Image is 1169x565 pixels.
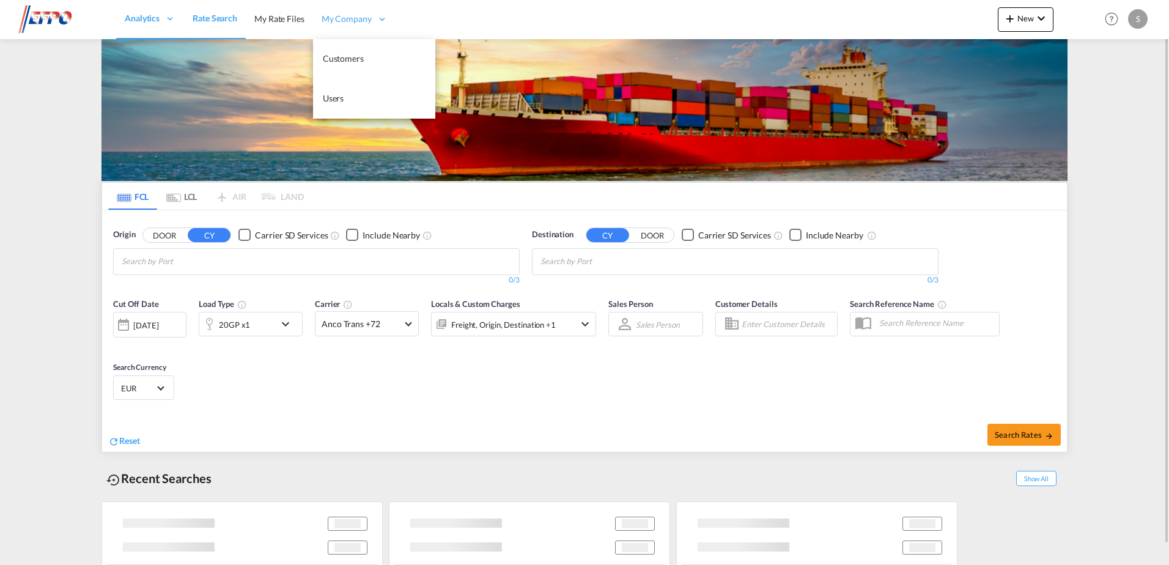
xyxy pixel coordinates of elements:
img: LCL+%26+FCL+BACKGROUND.png [101,39,1068,181]
span: Load Type [199,299,247,309]
md-datepicker: Select [113,336,122,353]
div: 0/3 [113,275,520,286]
div: Carrier SD Services [255,229,328,242]
button: icon-plus 400-fgNewicon-chevron-down [998,7,1053,32]
md-checkbox: Checkbox No Ink [789,229,863,242]
md-select: Sales Person [635,316,681,333]
button: DOOR [143,228,186,242]
span: Origin [113,229,135,241]
span: Locals & Custom Charges [431,299,520,309]
md-chips-wrap: Chips container with autocompletion. Enter the text area, type text to search, and then use the u... [120,249,243,271]
md-checkbox: Checkbox No Ink [682,229,771,242]
div: OriginDOOR CY Checkbox No InkUnchecked: Search for CY (Container Yard) services for all selected ... [102,210,1067,452]
div: S [1128,9,1148,29]
md-icon: Unchecked: Search for CY (Container Yard) services for all selected carriers.Checked : Search for... [330,231,340,240]
input: Chips input. [540,252,657,271]
md-pagination-wrapper: Use the left and right arrow keys to navigate between tabs [108,183,304,210]
button: CY [188,228,230,242]
button: Search Ratesicon-arrow-right [987,424,1061,446]
md-icon: Unchecked: Ignores neighbouring ports when fetching rates.Checked : Includes neighbouring ports w... [422,231,432,240]
div: 0/3 [532,275,939,286]
div: Carrier SD Services [698,229,771,242]
span: Help [1101,9,1122,29]
md-icon: Your search will be saved by the below given name [937,300,947,309]
span: Destination [532,229,573,241]
button: CY [586,228,629,242]
div: Include Nearby [806,229,863,242]
span: Search Rates [995,430,1053,440]
span: Rate Search [193,13,237,23]
md-tab-item: LCL [157,183,206,210]
md-tab-item: FCL [108,183,157,210]
md-checkbox: Checkbox No Ink [346,229,420,242]
span: Customer Details [715,299,777,309]
span: Reset [119,435,140,446]
md-icon: icon-backup-restore [106,473,121,487]
span: Carrier [315,299,353,309]
md-icon: icon-plus 400-fg [1003,11,1017,26]
span: Show All [1016,471,1057,486]
div: icon-refreshReset [108,435,140,448]
div: Help [1101,9,1128,31]
span: Sales Person [608,299,653,309]
md-icon: icon-arrow-right [1045,432,1053,440]
span: Customers [323,53,364,64]
md-chips-wrap: Chips container with autocompletion. Enter the text area, type text to search, and then use the u... [539,249,662,271]
span: Search Reference Name [850,299,947,309]
md-icon: Unchecked: Search for CY (Container Yard) services for all selected carriers.Checked : Search for... [773,231,783,240]
div: 20GP x1icon-chevron-down [199,312,303,336]
div: [DATE] [113,312,186,338]
md-icon: Unchecked: Ignores neighbouring ports when fetching rates.Checked : Includes neighbouring ports w... [867,231,877,240]
button: DOOR [631,228,674,242]
span: Search Currency [113,363,166,372]
input: Chips input. [122,252,238,271]
div: [DATE] [133,320,158,331]
div: Freight Origin Destination Factory Stuffing [451,316,556,333]
input: Search Reference Name [873,314,999,332]
span: EUR [121,383,155,394]
md-select: Select Currency: € EUREuro [120,379,168,397]
a: Users [313,79,435,119]
span: Analytics [125,12,160,24]
span: My Rate Files [254,13,304,24]
span: New [1003,13,1049,23]
div: Freight Origin Destination Factory Stuffingicon-chevron-down [431,312,596,336]
img: d38966e06f5511efa686cdb0e1f57a29.png [18,6,101,33]
md-checkbox: Checkbox No Ink [238,229,328,242]
md-icon: The selected Trucker/Carrierwill be displayed in the rate results If the rates are from another f... [343,300,353,309]
div: Recent Searches [101,465,216,492]
span: Users [323,93,344,103]
md-icon: icon-refresh [108,436,119,447]
a: Customers [313,39,435,79]
div: 20GP x1 [219,316,250,333]
div: Include Nearby [363,229,420,242]
md-icon: icon-information-outline [237,300,247,309]
md-icon: icon-chevron-down [278,317,299,331]
span: My Company [322,13,372,25]
span: Cut Off Date [113,299,159,309]
md-icon: icon-chevron-down [1034,11,1049,26]
span: Anco Trans +72 [322,318,401,330]
input: Enter Customer Details [742,315,833,333]
md-icon: icon-chevron-down [578,317,592,331]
